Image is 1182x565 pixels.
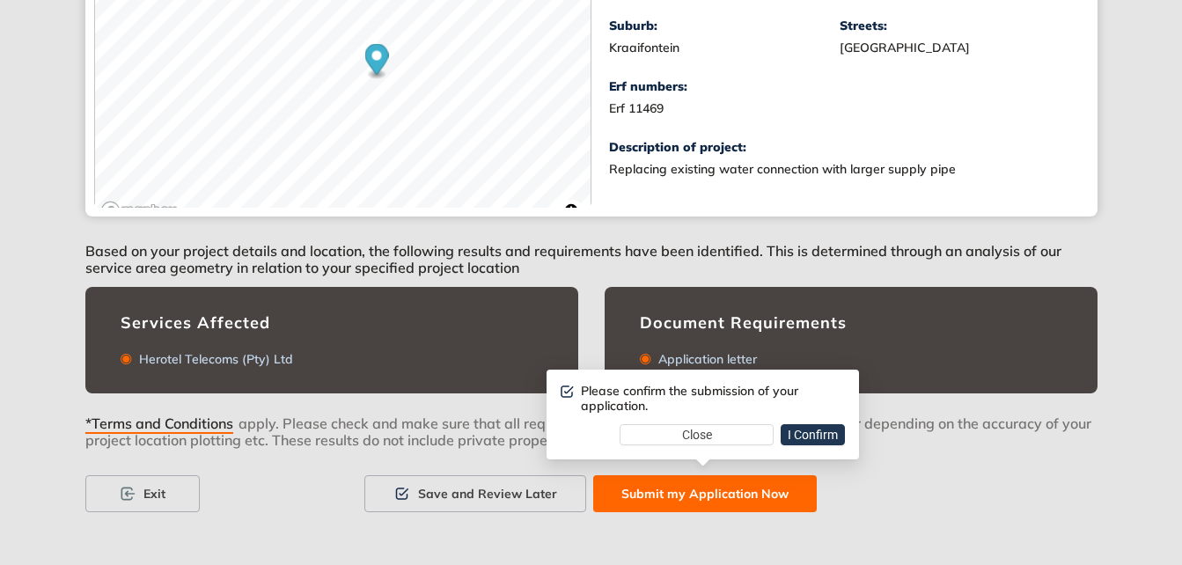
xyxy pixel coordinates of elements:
[100,201,178,221] a: Mapbox logo
[609,40,841,55] div: Kraaifontein
[640,313,1062,333] div: Document Requirements
[609,18,841,33] div: Suburb:
[566,201,576,220] span: Toggle attribution
[609,101,841,116] div: Erf 11469
[609,140,1071,155] div: Description of project:
[621,484,789,503] span: Submit my Application Now
[132,352,293,367] div: Herotel Telecoms (Pty) Ltd
[143,484,165,503] span: Exit
[609,162,1049,177] div: Replacing existing water connection with larger supply pipe
[364,44,388,80] div: Map marker
[85,415,239,427] button: *Terms and Conditions
[85,475,200,512] button: Exit
[418,484,557,503] span: Save and Review Later
[788,425,838,444] span: I Confirm
[85,415,233,434] span: *Terms and Conditions
[85,216,1098,287] div: Based on your project details and location, the following results and requirements have been iden...
[840,40,1071,55] div: [GEOGRAPHIC_DATA]
[593,475,817,512] button: Submit my Application Now
[364,475,586,512] button: Save and Review Later
[121,313,543,333] div: Services Affected
[581,384,845,414] div: Please confirm the submission of your application.
[651,352,757,367] div: Application letter
[840,18,1071,33] div: Streets:
[85,415,1098,475] div: apply. Please check and make sure that all requirements have been met. Deviations may occur depen...
[620,424,774,445] button: Close
[781,424,845,445] button: I Confirm
[609,79,841,94] div: Erf numbers:
[682,425,712,444] span: Close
